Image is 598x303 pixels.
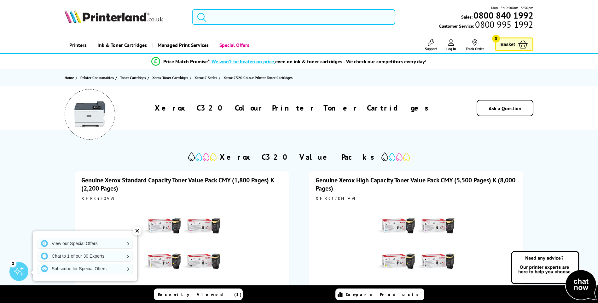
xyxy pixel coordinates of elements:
[65,9,184,25] a: Printerland Logo
[473,12,533,18] a: 0800 840 1992
[50,56,528,67] li: modal_Promise
[213,37,254,53] a: Special Offers
[163,58,210,65] span: Price Match Promise*
[491,5,533,11] span: Mon - Fri 9:00am - 5:30pm
[80,74,114,81] span: Printer Consumables
[474,21,533,27] span: 0800 995 1992
[495,37,533,51] a: Basket 0
[133,226,142,235] div: ✕
[154,289,243,300] a: Recently Viewed (1)
[152,74,188,81] span: Xerox Toner Cartridges
[65,74,76,81] a: Home
[38,238,132,249] a: View our Special Offers
[501,40,515,49] span: Basket
[446,46,456,51] span: Log In
[38,264,132,274] a: Subscribe for Special Offers
[81,176,274,192] a: Genuine Xerox Standard Capacity Toner Value Pack CMY (1,800 Pages) K (2,200 Pages)
[91,37,152,53] a: Ink & Toner Cartridges
[425,46,437,51] span: Support
[74,99,106,130] img: Xerox C320 Colour Printer Toner Cartridges
[446,39,456,51] a: Log In
[194,74,217,81] span: Xerox C Series
[210,58,427,65] div: - even on ink & toner cartridges - We check our competitors every day!
[224,75,293,80] span: Xerox C320 Colour Printer Toner Cartridges
[466,39,484,51] a: Track Order
[489,105,521,111] a: Ask a Question
[425,39,437,51] a: Support
[439,21,533,29] span: Customer Service:
[81,196,282,201] div: XERC320VAL
[194,74,219,81] a: Xerox C Series
[97,37,147,53] span: Ink & Toner Cartridges
[152,74,190,81] a: Xerox Toner Cartridges
[120,74,148,81] a: Toner Cartridges
[316,196,517,201] div: XERC320HVAL
[158,292,242,297] span: Recently Viewed (1)
[346,292,422,297] span: Compare Products
[65,9,163,23] img: Printerland Logo
[120,74,146,81] span: Toner Cartridges
[38,251,132,261] a: Chat to 1 of our 30 Experts
[152,37,213,53] a: Managed Print Services
[461,14,473,20] span: Sales:
[80,74,115,81] a: Printer Consumables
[316,176,515,192] a: Genuine Xerox High Capacity Toner Value Pack CMY (5,500 Pages) K (8,000 Pages)
[65,37,91,53] a: Printers
[473,9,533,21] b: 0800 840 1992
[9,260,16,267] div: 3
[377,204,456,283] img: Xerox High Capacity Toner Value Pack CMY (5,500 Pages) K (8,000 Pages)
[220,152,378,162] h2: Xerox C320 Value Packs
[212,58,275,65] span: We won’t be beaten on price,
[142,204,221,283] img: Xerox Standard Capacity Toner Value Pack CMY (1,800 Pages) K (2,200 Pages)
[335,289,424,300] a: Compare Products
[492,35,500,43] span: 0
[155,103,433,113] h1: Xerox C320 Colour Printer Toner Cartridges
[510,250,598,302] img: Open Live Chat window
